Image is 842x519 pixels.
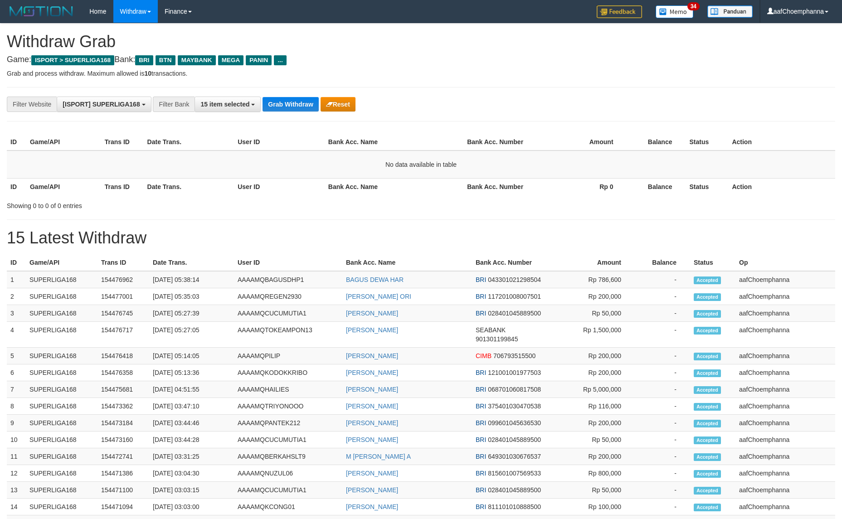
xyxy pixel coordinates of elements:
[149,482,234,499] td: [DATE] 03:03:15
[26,305,97,322] td: SUPERLIGA168
[195,97,261,112] button: 15 item selected
[488,503,541,510] span: Copy 811101010888500 to clipboard
[234,465,342,482] td: AAAAMQNUZUL06
[476,419,486,427] span: BRI
[635,348,690,364] td: -
[234,322,342,348] td: AAAAMQTOKEAMPON13
[694,420,721,427] span: Accepted
[488,386,541,393] span: Copy 068701060817508 to clipboard
[97,364,149,381] td: 154476358
[325,134,463,150] th: Bank Acc. Name
[552,448,635,465] td: Rp 200,000
[149,432,234,448] td: [DATE] 03:44:28
[635,254,690,271] th: Balance
[635,364,690,381] td: -
[7,364,26,381] td: 6
[552,398,635,415] td: Rp 116,000
[144,134,234,150] th: Date Trans.
[346,310,398,317] a: [PERSON_NAME]
[463,178,538,195] th: Bank Acc. Number
[234,178,325,195] th: User ID
[274,55,286,65] span: ...
[476,470,486,477] span: BRI
[26,381,97,398] td: SUPERLIGA168
[735,271,835,288] td: aafChoemphanna
[149,415,234,432] td: [DATE] 03:44:46
[552,364,635,381] td: Rp 200,000
[552,348,635,364] td: Rp 200,000
[97,322,149,348] td: 154476717
[552,415,635,432] td: Rp 200,000
[346,403,398,410] a: [PERSON_NAME]
[538,178,627,195] th: Rp 0
[476,369,486,376] span: BRI
[735,415,835,432] td: aafChoemphanna
[476,386,486,393] span: BRI
[635,271,690,288] td: -
[476,453,486,460] span: BRI
[234,432,342,448] td: AAAAMQCUCUMUTIA1
[234,482,342,499] td: AAAAMQCUCUMUTIA1
[635,465,690,482] td: -
[735,499,835,515] td: aafChoemphanna
[635,448,690,465] td: -
[694,276,721,284] span: Accepted
[687,2,700,10] span: 34
[597,5,642,18] img: Feedback.jpg
[635,482,690,499] td: -
[7,415,26,432] td: 9
[234,381,342,398] td: AAAAMQHAILIES
[627,134,686,150] th: Balance
[7,150,835,179] td: No data available in table
[476,310,486,317] span: BRI
[97,288,149,305] td: 154477001
[7,322,26,348] td: 4
[476,276,486,283] span: BRI
[7,398,26,415] td: 8
[26,364,97,381] td: SUPERLIGA168
[149,288,234,305] td: [DATE] 05:35:03
[26,482,97,499] td: SUPERLIGA168
[101,134,144,150] th: Trans ID
[493,352,535,359] span: Copy 706793515500 to clipboard
[97,465,149,482] td: 154471386
[149,465,234,482] td: [DATE] 03:04:30
[218,55,244,65] span: MEGA
[246,55,272,65] span: PANIN
[97,305,149,322] td: 154476745
[156,55,175,65] span: BTN
[627,178,686,195] th: Balance
[472,254,552,271] th: Bank Acc. Number
[234,305,342,322] td: AAAAMQCUCUMUTIA1
[149,322,234,348] td: [DATE] 05:27:05
[694,353,721,360] span: Accepted
[476,335,518,343] span: Copy 901301199845 to clipboard
[26,322,97,348] td: SUPERLIGA168
[552,482,635,499] td: Rp 50,000
[476,486,486,494] span: BRI
[476,436,486,443] span: BRI
[7,271,26,288] td: 1
[476,326,506,334] span: SEABANK
[97,271,149,288] td: 154476962
[149,448,234,465] td: [DATE] 03:31:25
[735,364,835,381] td: aafChoemphanna
[7,499,26,515] td: 14
[7,178,26,195] th: ID
[7,33,835,51] h1: Withdraw Grab
[7,254,26,271] th: ID
[26,415,97,432] td: SUPERLIGA168
[26,254,97,271] th: Game/API
[635,322,690,348] td: -
[26,178,101,195] th: Game/API
[488,310,541,317] span: Copy 028401045889500 to clipboard
[97,415,149,432] td: 154473184
[7,288,26,305] td: 2
[690,254,735,271] th: Status
[735,432,835,448] td: aafChoemphanna
[488,369,541,376] span: Copy 121001001977503 to clipboard
[26,499,97,515] td: SUPERLIGA168
[694,504,721,511] span: Accepted
[7,134,26,150] th: ID
[7,465,26,482] td: 12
